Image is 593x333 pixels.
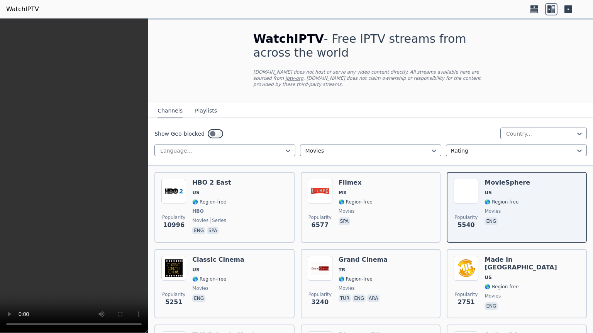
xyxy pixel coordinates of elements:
[454,291,478,298] span: Popularity
[485,179,530,187] h6: MovieSphere
[285,76,303,81] a: iptv-org
[162,214,185,220] span: Popularity
[253,32,324,45] span: WatchIPTV
[339,179,373,187] h6: Filmex
[339,217,350,225] p: spa
[210,217,226,224] span: series
[192,285,208,291] span: movies
[339,256,388,264] h6: Grand Cinema
[308,214,332,220] span: Popularity
[253,32,488,60] h1: - Free IPTV streams from across the world
[161,179,186,203] img: HBO 2 East
[308,256,332,281] img: Grand Cinema
[339,199,373,205] span: 🌎 Region-free
[165,298,183,307] span: 5251
[454,179,478,203] img: MovieSphere
[454,214,478,220] span: Popularity
[253,69,488,87] p: [DOMAIN_NAME] does not host or serve any video content directly. All streams available here are s...
[195,104,217,118] button: Playlists
[192,267,199,273] span: US
[192,294,205,302] p: eng
[192,256,244,264] h6: Classic Cinema
[339,267,345,273] span: TR
[158,104,183,118] button: Channels
[192,227,205,234] p: eng
[312,298,329,307] span: 3240
[339,190,347,196] span: MX
[485,217,498,225] p: eng
[154,130,205,138] label: Show Geo-blocked
[485,274,491,281] span: US
[339,294,351,302] p: tur
[192,217,208,224] span: movies
[485,208,501,214] span: movies
[308,291,332,298] span: Popularity
[485,190,491,196] span: US
[485,293,501,299] span: movies
[161,256,186,281] img: Classic Cinema
[367,294,380,302] p: ara
[485,302,498,310] p: eng
[192,208,203,214] span: HBO
[192,199,226,205] span: 🌎 Region-free
[192,190,199,196] span: US
[454,256,478,281] img: Made In Hollywood
[6,5,39,14] a: WatchIPTV
[457,220,475,230] span: 5540
[192,276,226,282] span: 🌎 Region-free
[312,220,329,230] span: 6577
[457,298,475,307] span: 2751
[162,291,185,298] span: Popularity
[485,256,580,271] h6: Made In [GEOGRAPHIC_DATA]
[339,208,355,214] span: movies
[308,179,332,203] img: Filmex
[485,284,518,290] span: 🌎 Region-free
[339,285,355,291] span: movies
[163,220,185,230] span: 10996
[485,199,518,205] span: 🌎 Region-free
[352,294,366,302] p: eng
[192,179,231,187] h6: HBO 2 East
[207,227,219,234] p: spa
[339,276,373,282] span: 🌎 Region-free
